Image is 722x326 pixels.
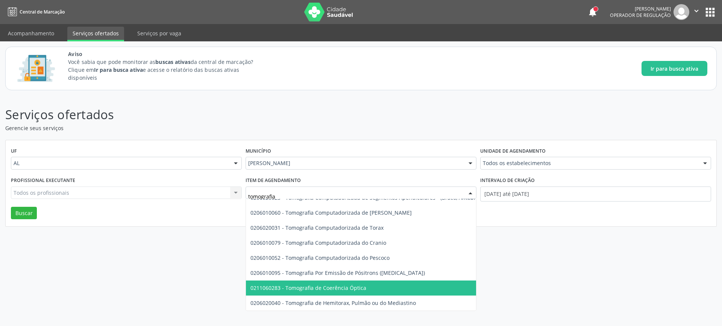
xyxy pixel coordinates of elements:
button: apps [704,6,717,19]
label: Unidade de agendamento [480,146,546,157]
button: Buscar [11,207,37,220]
input: Selecione um intervalo [480,187,711,202]
a: Serviços ofertados [67,27,124,41]
span: Aviso [68,50,267,58]
span: 0206010060 - Tomografia Computadorizada de [PERSON_NAME] [250,209,412,216]
a: Acompanhamento [3,27,59,40]
label: Município [246,146,271,157]
span: 0206020040 - Tomografia de Hemitorax, Pulmão ou do Mediastino [250,299,416,306]
img: img [673,4,689,20]
span: AL [14,159,226,167]
p: Gerencie seus serviços [5,124,503,132]
span: [PERSON_NAME] [248,159,461,167]
span: Central de Marcação [20,9,65,15]
a: Central de Marcação [5,6,65,18]
span: 0206010079 - Tomografia Computadorizada do Cranio [250,239,386,246]
button: notifications [587,7,598,17]
label: UF [11,146,17,157]
strong: buscas ativas [155,58,190,65]
button: Ir para busca ativa [642,61,707,76]
div: [PERSON_NAME] [610,6,671,12]
img: Imagem de CalloutCard [15,52,58,85]
span: Todos os estabelecimentos [483,159,696,167]
i:  [692,7,701,15]
button:  [689,4,704,20]
label: Item de agendamento [246,175,301,187]
span: 0211060283 - Tomografia de Coerência Óptica [250,284,366,291]
span: Operador de regulação [610,12,671,18]
span: 0206010052 - Tomografia Computadorizada do Pescoco [250,254,390,261]
span: 0206020031 - Tomografia Computadorizada de Torax [250,224,384,231]
span: 0206010095 - Tomografia Por Emissão de Pósitrons ([MEDICAL_DATA]) [250,269,425,276]
a: Serviços por vaga [132,27,187,40]
span: Ir para busca ativa [651,65,698,73]
label: Intervalo de criação [480,175,535,187]
strong: Ir para busca ativa [94,66,143,73]
label: Profissional executante [11,175,75,187]
p: Serviços ofertados [5,105,503,124]
p: Você sabia que pode monitorar as da central de marcação? Clique em e acesse o relatório das busca... [68,58,267,82]
input: Selecione um procedimento [248,189,461,204]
